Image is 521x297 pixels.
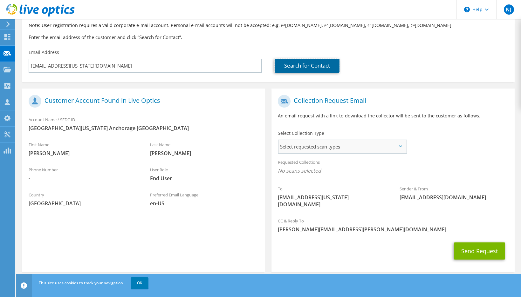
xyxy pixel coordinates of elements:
[150,175,259,182] span: End User
[144,138,265,160] div: Last Name
[22,188,144,210] div: Country
[144,188,265,210] div: Preferred Email Language
[275,59,339,73] a: Search for Contact
[22,113,265,135] div: Account Name / SFDC ID
[29,125,259,132] span: [GEOGRAPHIC_DATA][US_STATE] Anchorage [GEOGRAPHIC_DATA]
[150,150,259,157] span: [PERSON_NAME]
[278,130,324,136] label: Select Collection Type
[278,226,508,233] span: [PERSON_NAME][EMAIL_ADDRESS][PERSON_NAME][DOMAIN_NAME]
[29,49,59,56] label: Email Address
[504,4,514,15] span: NJ
[22,163,144,185] div: Phone Number
[29,175,137,182] span: -
[22,138,144,160] div: First Name
[29,95,256,108] h1: Customer Account Found in Live Optics
[393,182,515,204] div: Sender & From
[278,167,508,174] span: No scans selected
[29,22,508,29] p: Note: User registration requires a valid corporate e-mail account. Personal e-mail accounts will ...
[39,280,124,286] span: This site uses cookies to track your navigation.
[454,242,505,260] button: Send Request
[278,95,505,108] h1: Collection Request Email
[29,34,508,41] h3: Enter the email address of the customer and click “Search for Contact”.
[278,194,387,208] span: [EMAIL_ADDRESS][US_STATE][DOMAIN_NAME]
[400,194,508,201] span: [EMAIL_ADDRESS][DOMAIN_NAME]
[271,182,393,211] div: To
[144,163,265,185] div: User Role
[271,214,514,236] div: CC & Reply To
[150,200,259,207] span: en-US
[271,155,514,179] div: Requested Collections
[464,7,470,12] svg: \n
[131,277,148,289] a: OK
[278,140,406,153] span: Select requested scan types
[29,150,137,157] span: [PERSON_NAME]
[278,112,508,119] p: An email request with a link to download the collector will be sent to the customer as follows.
[29,200,137,207] span: [GEOGRAPHIC_DATA]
